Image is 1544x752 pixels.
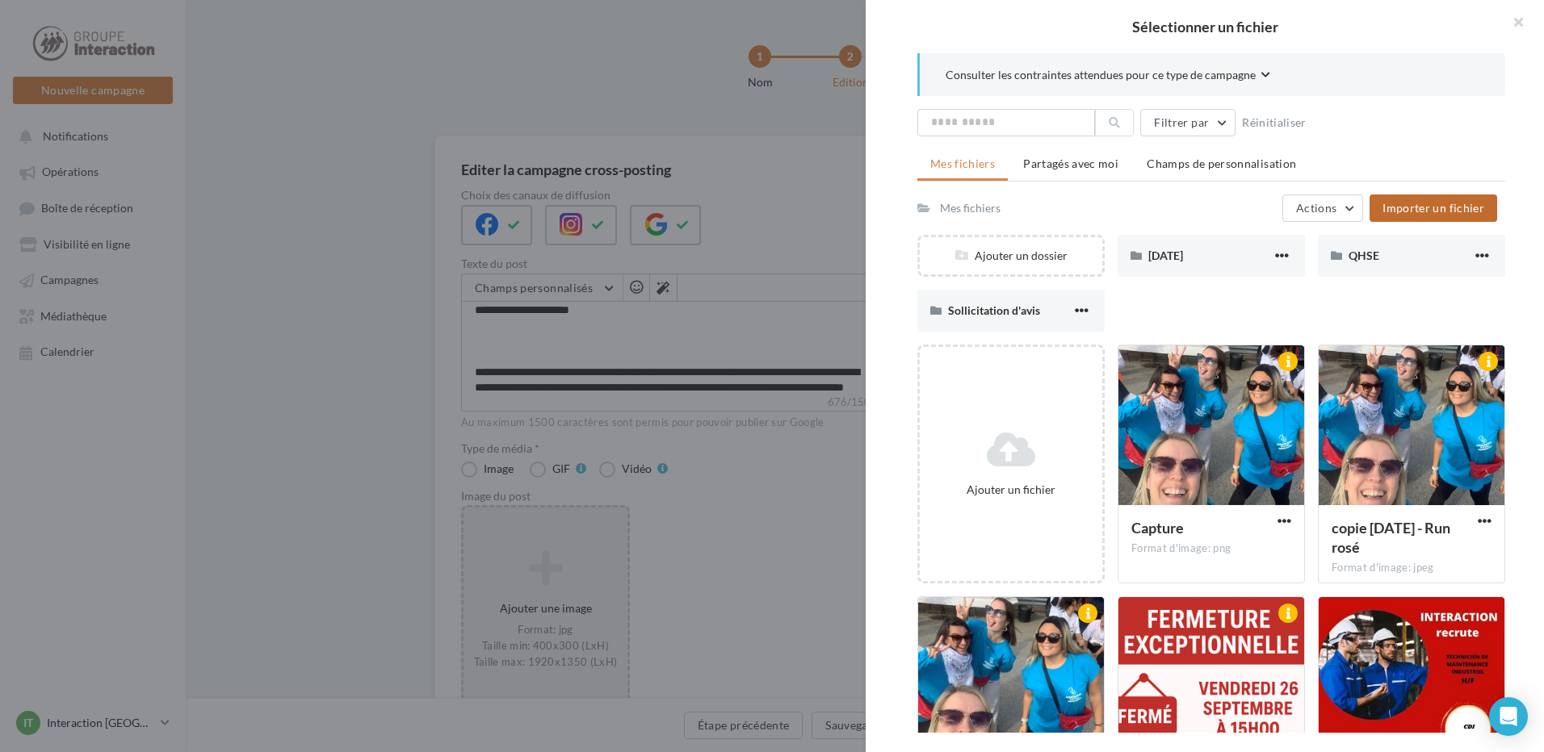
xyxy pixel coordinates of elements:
[1332,519,1450,556] span: copie 29-09-2025 - Run rosé
[1236,113,1313,132] button: Réinitialiser
[1282,194,1363,222] button: Actions
[1131,519,1184,537] span: Capture
[1148,249,1183,262] span: [DATE]
[926,482,1096,498] div: Ajouter un fichier
[1131,541,1291,556] div: Format d'image: png
[1023,157,1118,170] span: Partagés avec moi
[920,248,1102,264] div: Ajouter un dossier
[1140,109,1236,136] button: Filtrer par
[948,303,1040,317] span: Sollicitation d'avis
[1147,157,1296,170] span: Champs de personnalisation
[1489,697,1528,736] div: Open Intercom Messenger
[1370,194,1497,222] button: Importer un fichier
[1332,561,1492,575] div: Format d'image: jpeg
[946,66,1270,86] button: Consulter les contraintes attendues pour ce type de campagne
[1382,201,1484,215] span: Importer un fichier
[946,67,1256,83] span: Consulter les contraintes attendues pour ce type de campagne
[940,200,1001,216] div: Mes fichiers
[1349,249,1379,262] span: QHSE
[892,19,1518,34] h2: Sélectionner un fichier
[1296,201,1336,215] span: Actions
[930,157,995,170] span: Mes fichiers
